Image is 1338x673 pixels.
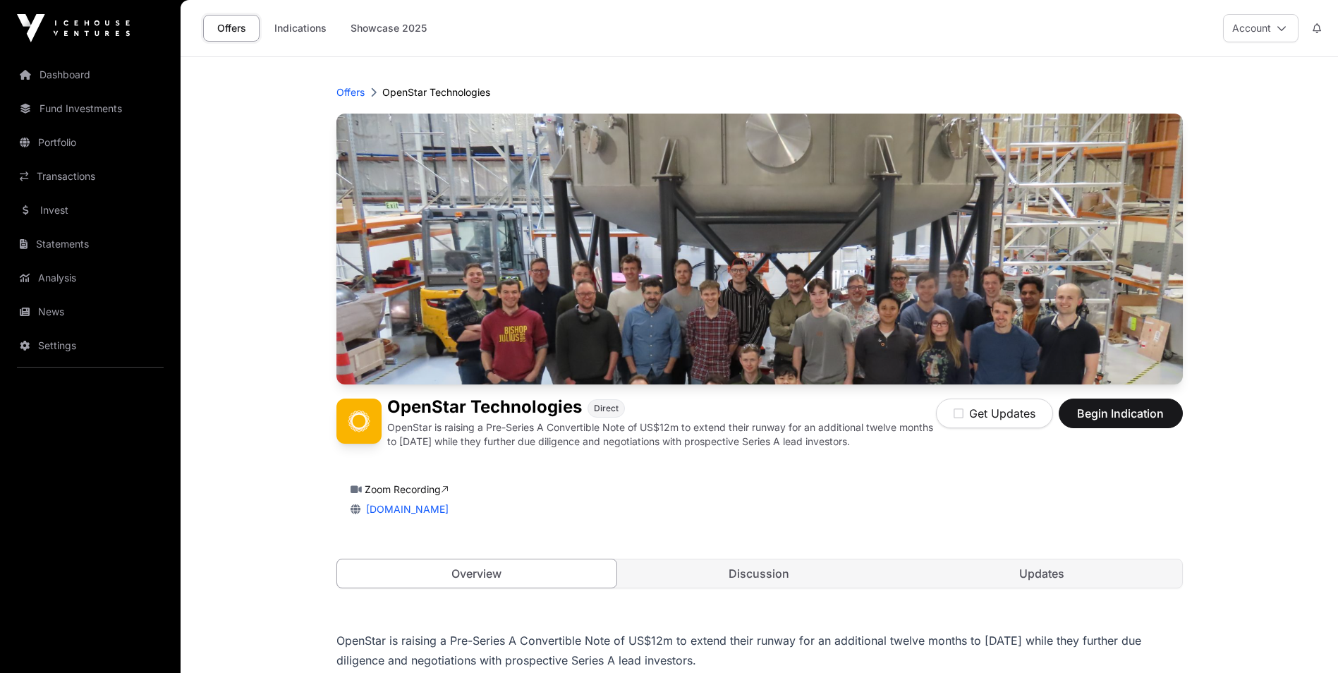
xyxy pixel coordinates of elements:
[336,399,382,444] img: OpenStar Technologies
[336,114,1183,384] img: OpenStar Technologies
[11,161,169,192] a: Transactions
[265,15,336,42] a: Indications
[1223,14,1299,42] button: Account
[336,559,618,588] a: Overview
[1059,413,1183,427] a: Begin Indication
[1076,405,1165,422] span: Begin Indication
[11,262,169,293] a: Analysis
[11,93,169,124] a: Fund Investments
[11,296,169,327] a: News
[337,559,1182,588] nav: Tabs
[365,483,449,495] a: Zoom Recording
[360,503,449,515] a: [DOMAIN_NAME]
[11,195,169,226] a: Invest
[382,85,490,99] p: OpenStar Technologies
[1059,399,1183,428] button: Begin Indication
[902,559,1182,588] a: Updates
[619,559,899,588] a: Discussion
[336,631,1183,670] p: OpenStar is raising a Pre-Series A Convertible Note of US$12m to extend their runway for an addit...
[11,59,169,90] a: Dashboard
[341,15,436,42] a: Showcase 2025
[17,14,130,42] img: Icehouse Ventures Logo
[11,229,169,260] a: Statements
[387,399,582,418] h1: OpenStar Technologies
[336,85,365,99] a: Offers
[203,15,260,42] a: Offers
[594,403,619,414] span: Direct
[936,399,1053,428] button: Get Updates
[11,127,169,158] a: Portfolio
[387,420,936,449] p: OpenStar is raising a Pre-Series A Convertible Note of US$12m to extend their runway for an addit...
[11,330,169,361] a: Settings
